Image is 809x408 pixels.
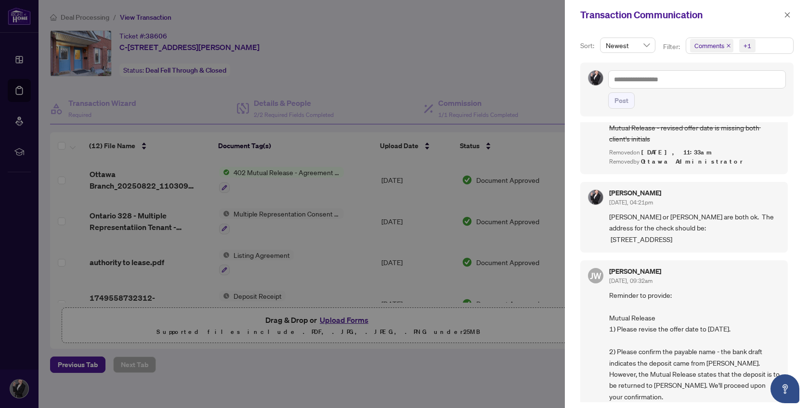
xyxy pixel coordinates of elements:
p: Sort: [580,40,596,51]
span: [PERSON_NAME] or [PERSON_NAME] are both ok. The address for the check should be: [STREET_ADDRESS] [609,211,780,245]
div: +1 [744,41,751,51]
span: close [726,43,731,48]
span: Newest [606,38,650,52]
span: Comments [694,41,724,51]
span: Comments [690,39,733,52]
span: [DATE], 04:21pm [609,199,653,206]
span: Mutual Release - revised offer date is missing both client's initials [609,122,780,145]
span: Reminder to provide: Mutual Release 1) Please revise the offer date to [DATE]. 2) Please confirm ... [609,290,780,402]
span: Ottawa Administrator [641,157,744,166]
div: Transaction Communication [580,8,781,22]
button: Post [608,92,635,109]
span: [DATE], 09:32am [609,277,652,284]
p: Filter: [663,41,681,52]
span: JW [590,269,601,282]
h5: [PERSON_NAME] [609,268,661,275]
span: [DATE], 11:33am [641,148,713,156]
img: Profile Icon [588,71,603,85]
img: Profile Icon [588,190,603,204]
div: Removed by [609,157,780,166]
h5: [PERSON_NAME] [609,190,661,196]
button: Open asap [770,374,799,403]
div: Removed on [609,148,780,157]
span: close [784,12,791,18]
